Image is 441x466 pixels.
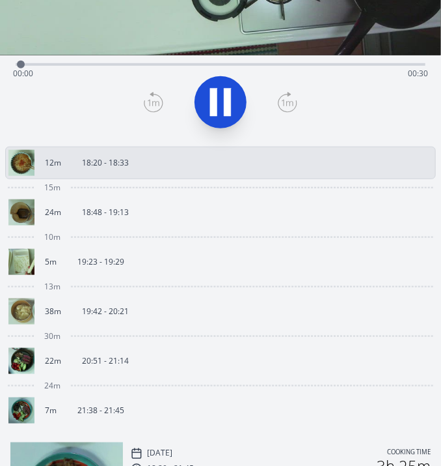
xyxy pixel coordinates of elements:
span: 30m [44,331,60,342]
p: 18:48 - 19:13 [82,207,129,218]
img: 250809123924_thumb.jpeg [8,398,34,424]
span: 10m [44,232,60,242]
img: 250809102430_thumb.jpeg [8,249,34,275]
img: 250809092057_thumb.jpeg [8,150,34,176]
p: 38m [45,306,61,317]
span: 00:30 [408,68,428,79]
p: [DATE] [148,448,173,459]
span: 13m [44,282,60,292]
p: 18:20 - 18:33 [82,158,129,168]
img: 250809094930_thumb.jpeg [8,199,34,226]
p: 24m [45,207,61,218]
p: 19:23 - 19:29 [77,257,124,267]
p: 22m [45,356,61,366]
p: Cooking time [387,448,431,459]
span: 24m [44,381,60,391]
img: 250809115237_thumb.jpeg [8,348,34,374]
img: 250809104343_thumb.jpeg [8,299,34,325]
p: 7m [45,405,57,416]
p: 12m [45,158,61,168]
p: 5m [45,257,57,267]
span: 15m [44,182,60,193]
p: 20:51 - 21:14 [82,356,129,366]
p: 19:42 - 20:21 [82,306,129,317]
p: 21:38 - 21:45 [77,405,124,416]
